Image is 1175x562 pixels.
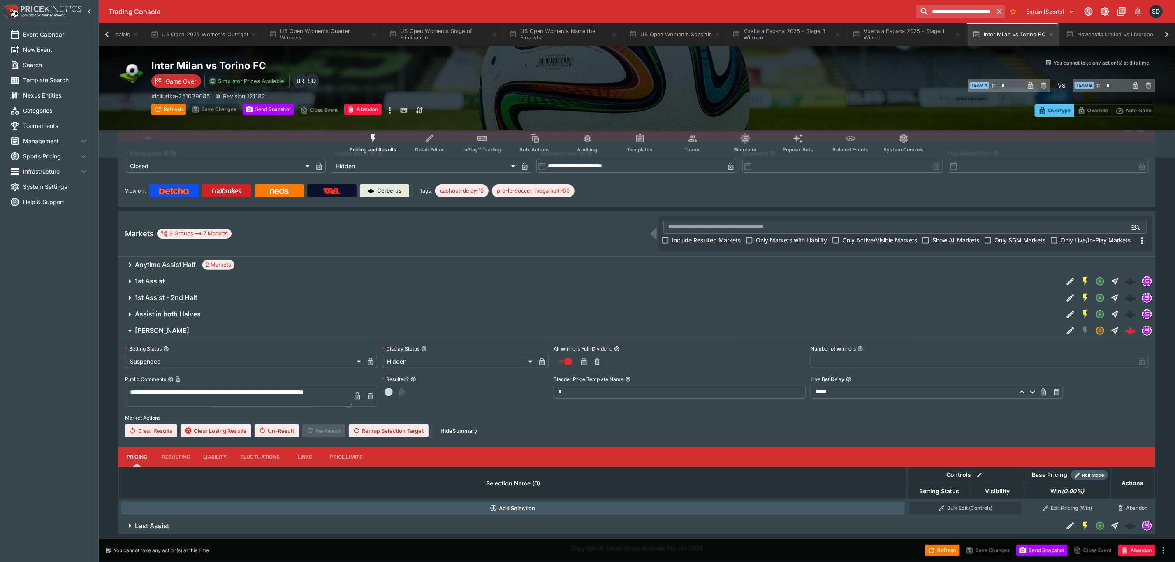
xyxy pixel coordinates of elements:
button: Auto-Save [1112,104,1155,117]
img: TabNZ [323,188,341,194]
span: Selection Name (0) [477,478,549,488]
th: Controls [907,467,1024,483]
span: Only Live/In-Play Markets [1061,236,1131,244]
p: Cerberus [378,187,402,195]
img: Cerberus [368,188,374,194]
span: Simulator [734,146,757,153]
h2: Copy To Clipboard [151,59,654,72]
label: View on : [125,184,146,197]
img: soccer.png [118,59,145,86]
span: Only Markets with Liability [756,236,827,244]
button: Open [1093,307,1108,322]
button: Bulk edit [974,470,985,481]
a: Cerberus [360,184,409,197]
div: Betting Target: cerberus [435,184,489,197]
span: Only SGM Markets [994,236,1045,244]
button: Display Status [421,346,427,352]
span: Nexus Entities [23,91,88,100]
span: Team A [970,82,989,89]
button: Toggle light/dark mode [1098,4,1112,19]
button: Straight [1108,323,1122,338]
div: Suspended [125,355,364,368]
button: Bulk Edit (Controls) [910,502,1022,515]
svg: Open [1095,521,1105,531]
p: Display Status [382,345,419,352]
img: Sportsbook Management [21,14,65,17]
span: Betting Status [910,486,968,496]
button: Fluctuations [234,447,287,467]
p: Resulted? [382,376,409,383]
div: simulator [1142,293,1152,303]
span: Template Search [23,76,88,84]
span: Related Events [833,146,869,153]
span: Detail Editor [415,146,444,153]
button: Links [287,447,324,467]
h6: Last Assist [135,522,169,530]
button: Last Assist [118,518,1063,534]
p: You cannot take any action(s) at this time. [114,547,210,554]
img: logo-cerberus--red.svg [1125,325,1136,337]
img: Neds [270,188,288,194]
div: simulator [1142,309,1152,319]
span: Mark an event as closed and abandoned. [344,105,381,113]
button: Overtype [1035,104,1074,117]
button: Price Limits [324,447,370,467]
p: Auto-Save [1126,106,1152,115]
span: Roll Mode [1079,472,1108,479]
span: System Controls [883,146,924,153]
span: InPlay™ Trading [463,146,501,153]
span: Search [23,60,88,69]
label: Market Actions [125,412,1149,424]
a: c757cddf-3f1b-4c37-b8f5-c6f18bde1fb8 [1122,323,1139,339]
svg: Open [1095,309,1105,319]
p: Betting Status [125,345,162,352]
span: Popular Bets [783,146,813,153]
p: You cannot take any action(s) at this time. [1054,59,1150,67]
p: Revision 121182 [223,92,265,100]
span: Team B [1075,82,1094,89]
p: Blender Price Template Name [554,376,623,383]
button: Override [1074,104,1112,117]
button: Straight [1108,518,1122,533]
button: Straight [1108,290,1122,305]
h6: [PERSON_NAME] [135,326,189,335]
span: Pricing and Results [350,146,396,153]
p: Live Bet Delay [811,376,844,383]
p: Overtype [1048,106,1071,115]
button: Assist in both Halves [118,306,1063,323]
button: Edit Detail [1063,323,1078,338]
button: SGM Enabled [1078,307,1093,322]
img: PriceKinetics [21,6,81,12]
span: Re-Result [302,424,345,437]
div: simulator [1142,276,1152,286]
button: Refresh [151,104,186,115]
span: Help & Support [23,197,88,206]
img: simulator [1143,293,1152,302]
button: Documentation [1114,4,1129,19]
button: All Winners Full-Dividend [614,346,620,352]
h5: Markets [125,229,154,238]
th: Actions [1110,467,1155,499]
p: Override [1087,106,1108,115]
button: US Open Women's Specials [624,23,726,46]
button: Add Selection [121,502,905,515]
h6: 1st Assist [135,277,165,286]
img: Ladbrokes [211,188,241,194]
button: Clear Losing Results [181,424,251,437]
span: System Settings [23,182,88,191]
span: Sports Pricing [23,152,79,160]
button: Un-Result [255,424,299,437]
button: Open [1093,274,1108,289]
h6: Assist in both Halves [135,310,201,318]
span: Categories [23,106,88,115]
span: Show All Markets [932,236,979,244]
img: simulator [1143,326,1152,335]
div: Ben Raymond [293,74,308,88]
button: Newcastle United vs Liverpool [1061,23,1169,46]
button: SGM Enabled [1078,290,1093,305]
span: Visibility [976,486,1019,496]
span: New Event [23,45,88,54]
svg: Open [1095,276,1105,286]
div: Hidden [382,355,535,368]
em: ( 0.00 %) [1061,486,1084,496]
